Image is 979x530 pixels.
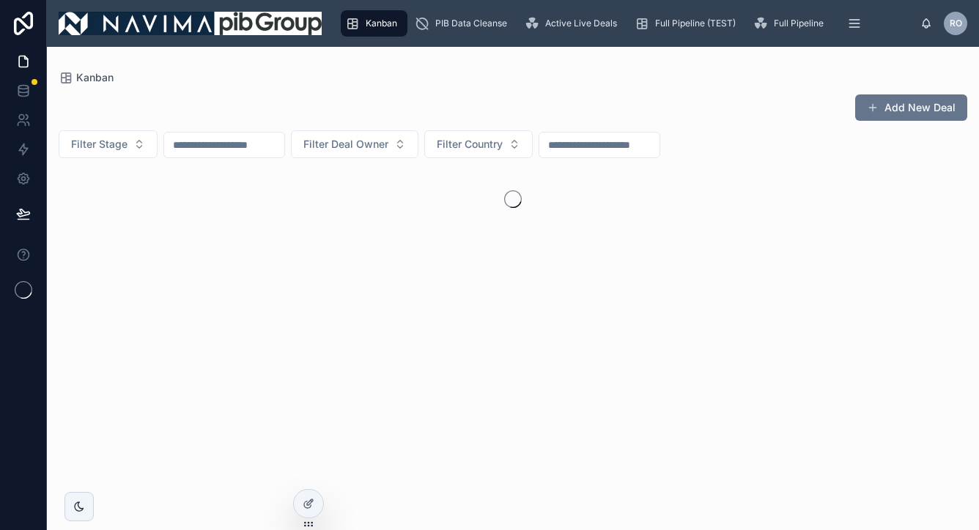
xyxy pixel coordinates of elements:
[59,130,158,158] button: Select Button
[424,130,533,158] button: Select Button
[437,137,503,152] span: Filter Country
[545,18,617,29] span: Active Live Deals
[774,18,824,29] span: Full Pipeline
[855,94,967,121] button: Add New Deal
[435,18,507,29] span: PIB Data Cleanse
[341,10,407,37] a: Kanban
[630,10,746,37] a: Full Pipeline (TEST)
[303,137,388,152] span: Filter Deal Owner
[950,18,962,29] span: RO
[71,137,128,152] span: Filter Stage
[333,7,920,40] div: scrollable content
[520,10,627,37] a: Active Live Deals
[291,130,418,158] button: Select Button
[410,10,517,37] a: PIB Data Cleanse
[59,12,322,35] img: App logo
[749,10,834,37] a: Full Pipeline
[655,18,736,29] span: Full Pipeline (TEST)
[76,70,114,85] span: Kanban
[59,70,114,85] a: Kanban
[366,18,397,29] span: Kanban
